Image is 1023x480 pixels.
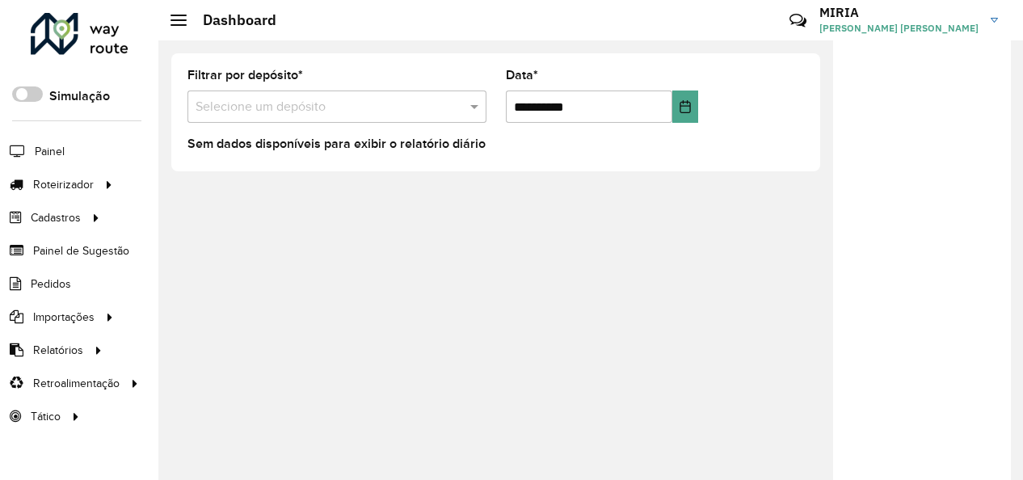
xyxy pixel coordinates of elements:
span: Painel de Sugestão [33,242,129,259]
label: Simulação [49,86,110,106]
span: Painel [35,143,65,160]
span: Relatórios [33,342,83,359]
label: Sem dados disponíveis para exibir o relatório diário [187,134,486,154]
h3: MIRIA [819,5,979,20]
span: [PERSON_NAME] [PERSON_NAME] [819,21,979,36]
button: Choose Date [672,91,698,123]
span: Pedidos [31,276,71,293]
span: Retroalimentação [33,375,120,392]
label: Data [506,65,538,85]
a: Contato Rápido [781,3,815,38]
span: Roteirizador [33,176,94,193]
span: Importações [33,309,95,326]
span: Tático [31,408,61,425]
h2: Dashboard [187,11,276,29]
label: Filtrar por depósito [187,65,303,85]
span: Cadastros [31,209,81,226]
